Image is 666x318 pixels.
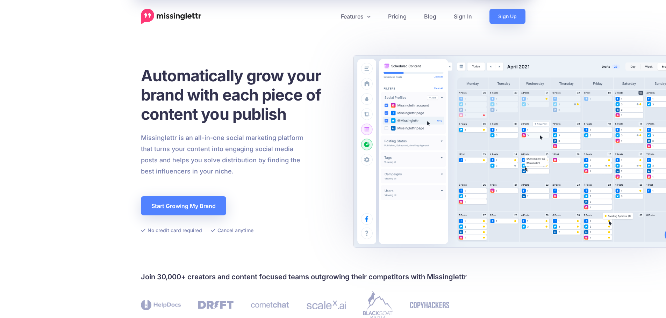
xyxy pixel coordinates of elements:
[211,226,253,235] li: Cancel anytime
[489,9,525,24] a: Sign Up
[379,9,415,24] a: Pricing
[141,226,202,235] li: No credit card required
[415,9,445,24] a: Blog
[141,9,201,24] a: Home
[141,271,525,282] h4: Join 30,000+ creators and content focused teams outgrowing their competitors with Missinglettr
[445,9,481,24] a: Sign In
[141,132,304,177] p: Missinglettr is an all-in-one social marketing platform that turns your content into engaging soc...
[141,66,338,124] h1: Automatically grow your brand with each piece of content you publish
[332,9,379,24] a: Features
[141,196,226,215] a: Start Growing My Brand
